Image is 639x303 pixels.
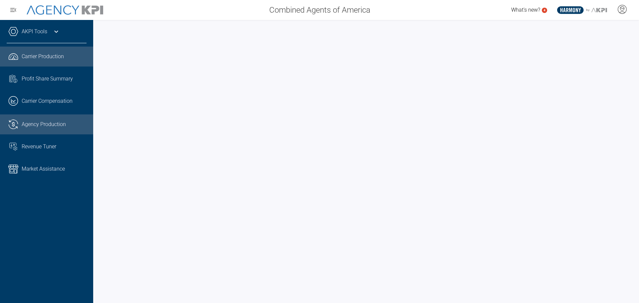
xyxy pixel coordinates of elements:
span: Revenue Tuner [22,143,56,151]
span: Carrier Production [22,53,64,61]
img: AgencyKPI [27,5,103,15]
span: Profit Share Summary [22,75,73,83]
span: Combined Agents of America [269,4,370,16]
a: AKPI Tools [22,28,47,36]
span: Agency Production [22,120,66,128]
span: Market Assistance [22,165,65,173]
a: 4 [542,8,547,13]
span: Carrier Compensation [22,97,73,105]
text: 4 [543,8,545,12]
span: What's new? [511,7,540,13]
